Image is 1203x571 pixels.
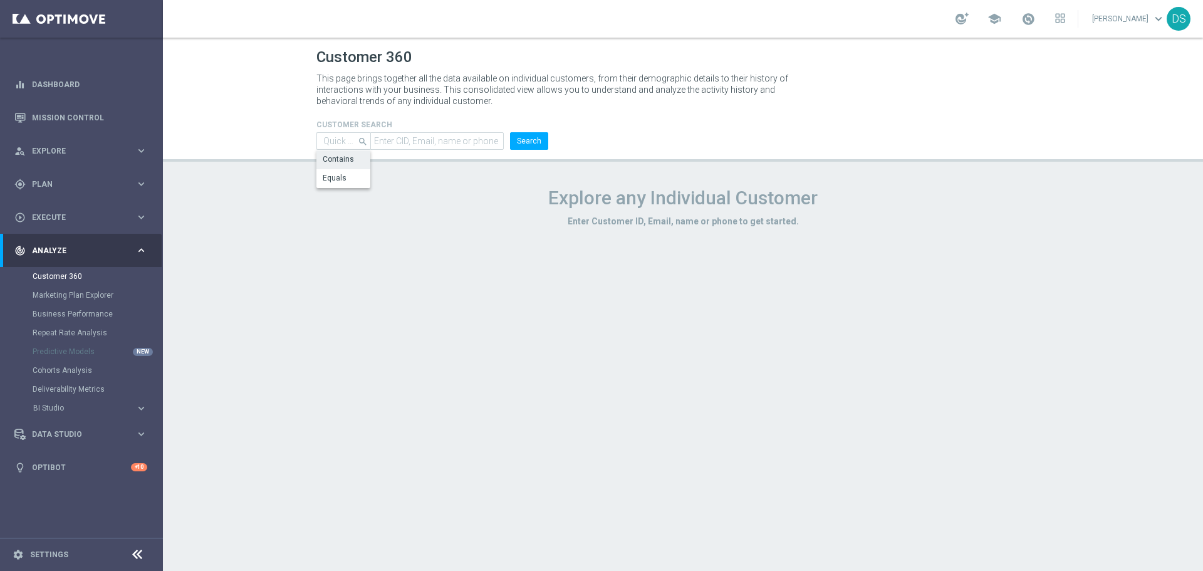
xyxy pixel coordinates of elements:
button: equalizer Dashboard [14,80,148,90]
i: track_changes [14,245,26,256]
div: Deliverability Metrics [33,380,162,399]
a: Cohorts Analysis [33,365,130,375]
div: Contains [323,154,354,165]
i: settings [13,549,24,560]
h1: Explore any Individual Customer [316,187,1049,209]
a: Business Performance [33,309,130,319]
div: Business Performance [33,305,162,323]
button: gps_fixed Plan keyboard_arrow_right [14,179,148,189]
div: Optibot [14,451,147,484]
i: keyboard_arrow_right [135,211,147,223]
div: BI Studio [33,404,135,412]
input: Enter CID, Email, name or phone [370,132,504,150]
span: Execute [32,214,135,221]
button: BI Studio keyboard_arrow_right [33,403,148,413]
a: Marketing Plan Explorer [33,290,130,300]
a: [PERSON_NAME]keyboard_arrow_down [1091,9,1167,28]
div: BI Studio [33,399,162,417]
div: Repeat Rate Analysis [33,323,162,342]
i: keyboard_arrow_right [135,178,147,190]
i: keyboard_arrow_right [135,428,147,440]
button: track_changes Analyze keyboard_arrow_right [14,246,148,256]
button: Data Studio keyboard_arrow_right [14,429,148,439]
a: Dashboard [32,68,147,101]
p: This page brings together all the data available on individual customers, from their demographic ... [316,73,799,107]
i: keyboard_arrow_right [135,402,147,414]
i: gps_fixed [14,179,26,190]
div: Data Studio [14,429,135,440]
input: Contains [316,132,370,150]
a: Settings [30,551,68,558]
button: Search [510,132,548,150]
div: Plan [14,179,135,190]
a: Customer 360 [33,271,130,281]
button: person_search Explore keyboard_arrow_right [14,146,148,156]
i: keyboard_arrow_right [135,244,147,256]
div: Explore [14,145,135,157]
h1: Customer 360 [316,48,1049,66]
div: Cohorts Analysis [33,361,162,380]
a: Repeat Rate Analysis [33,328,130,338]
i: play_circle_outline [14,212,26,223]
div: Predictive Models [33,342,162,361]
button: Mission Control [14,113,148,123]
a: Mission Control [32,101,147,134]
i: equalizer [14,79,26,90]
div: Press SPACE to select this row. [316,169,370,188]
i: person_search [14,145,26,157]
button: play_circle_outline Execute keyboard_arrow_right [14,212,148,223]
div: Dashboard [14,68,147,101]
i: lightbulb [14,462,26,473]
div: Equals [323,172,346,184]
i: search [358,134,369,147]
span: Plan [32,181,135,188]
div: DS [1167,7,1190,31]
div: Customer 360 [33,267,162,286]
a: Optibot [32,451,131,484]
a: Deliverability Metrics [33,384,130,394]
span: Data Studio [32,431,135,438]
div: +10 [131,463,147,471]
div: Execute [14,212,135,223]
h3: Enter Customer ID, Email, name or phone to get started. [316,216,1049,227]
span: Analyze [32,247,135,254]
div: NEW [133,348,153,356]
h4: CUSTOMER SEARCH [316,120,548,129]
span: keyboard_arrow_down [1152,12,1165,26]
div: Mission Control [14,101,147,134]
button: lightbulb Optibot +10 [14,463,148,473]
i: keyboard_arrow_right [135,145,147,157]
span: Explore [32,147,135,155]
span: school [987,12,1001,26]
div: Marketing Plan Explorer [33,286,162,305]
span: BI Studio [33,404,123,412]
div: Analyze [14,245,135,256]
div: Press SPACE to deselect this row. [316,150,370,169]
